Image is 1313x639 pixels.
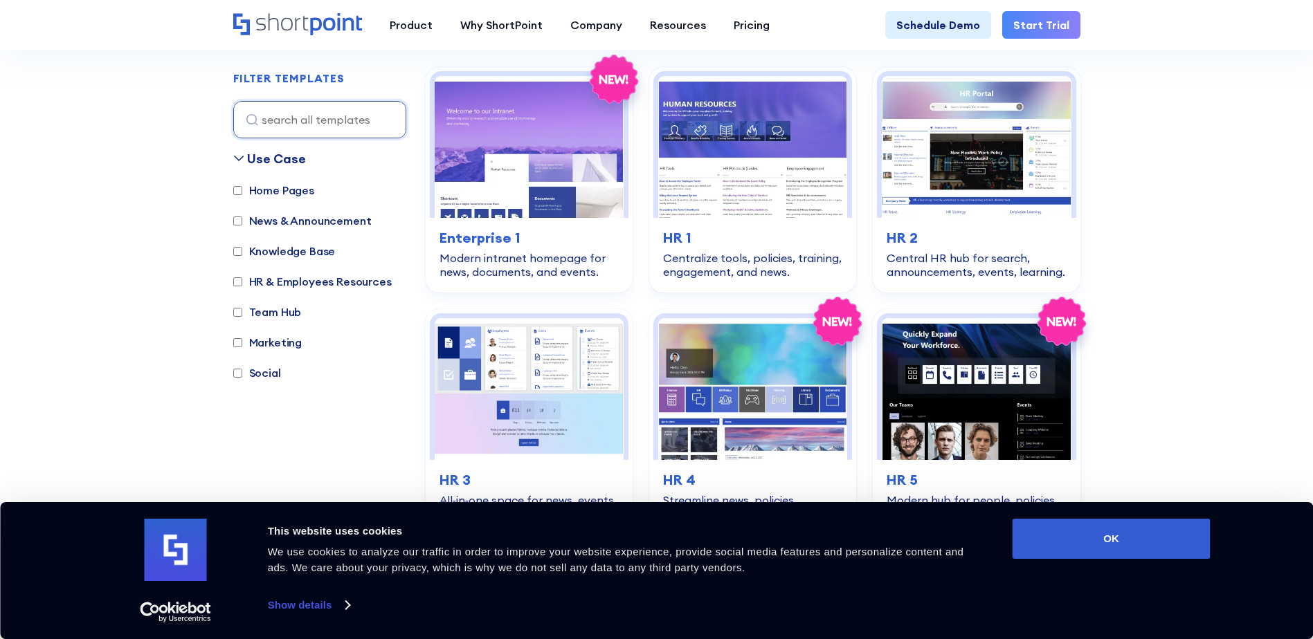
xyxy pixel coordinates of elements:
a: Home [233,13,362,37]
label: HR & Employees Resources [233,273,392,290]
label: Social [233,364,281,381]
input: Marketing [233,338,242,347]
label: Home Pages [233,182,314,198]
a: Company [556,11,636,39]
label: Marketing [233,334,302,351]
iframe: Chat Widget [1064,479,1313,639]
h3: HR 5 [887,470,1066,490]
h3: HR 3 [440,470,619,490]
h3: HR 2 [887,228,1066,248]
h3: Enterprise 1 [440,228,619,248]
img: HR 1 – Human Resources Template: Centralize tools, policies, training, engagement, and news. [658,76,847,218]
img: Enterprise 1 – SharePoint Homepage Design: Modern intranet homepage for news, documents, and events. [435,76,624,218]
div: Centralize tools, policies, training, engagement, and news. [663,251,842,279]
div: Product [390,17,433,33]
div: Use Case [247,149,306,168]
input: Social [233,369,242,378]
a: HR 1 – Human Resources Template: Centralize tools, policies, training, engagement, and news.HR 1C... [649,67,856,293]
span: We use cookies to analyze our traffic in order to improve your website experience, provide social... [268,546,964,573]
h3: HR 1 [663,228,842,248]
input: Team Hub [233,308,242,317]
div: Modern hub for people, policies, events, and tools. [887,493,1066,521]
a: HR 4 – SharePoint HR Intranet Template: Streamline news, policies, training, events, and workflow... [649,309,856,548]
h3: HR 4 [663,470,842,490]
a: Product [376,11,446,39]
input: Home Pages [233,186,242,195]
a: Show details [268,595,350,615]
a: Why ShortPoint [446,11,556,39]
div: Why ShortPoint [460,17,543,33]
img: HR 2 - HR Intranet Portal: Central HR hub for search, announcements, events, learning. [882,76,1071,218]
img: HR 5 – Human Resource Template: Modern hub for people, policies, events, and tools. [882,318,1071,460]
a: HR 3 – HR Intranet Template: All‑in‑one space for news, events, and documents.HR 3All‑in‑one spac... [426,309,633,548]
a: Usercentrics Cookiebot - opens in a new window [115,602,236,622]
div: All‑in‑one space for news, events, and documents. [440,493,619,521]
div: Modern intranet homepage for news, documents, and events. [440,251,619,279]
label: News & Announcement [233,212,372,229]
img: HR 3 – HR Intranet Template: All‑in‑one space for news, events, and documents. [435,318,624,460]
a: Resources [636,11,720,39]
input: News & Announcement [233,216,242,225]
h2: FILTER TEMPLATES [233,73,345,85]
a: HR 5 – Human Resource Template: Modern hub for people, policies, events, and tools.HR 5Modern hub... [873,309,1080,548]
input: search all templates [233,101,406,138]
div: Company [570,17,622,33]
input: HR & Employees Resources [233,277,242,286]
button: OK [1013,519,1211,559]
a: HR 2 - HR Intranet Portal: Central HR hub for search, announcements, events, learning.HR 2Central... [873,67,1080,293]
div: This website uses cookies [268,523,981,539]
div: Central HR hub for search, announcements, events, learning. [887,251,1066,279]
input: Knowledge Base [233,247,242,256]
div: Resources [650,17,706,33]
div: Pricing [734,17,770,33]
label: Team Hub [233,304,302,320]
img: HR 4 – SharePoint HR Intranet Template: Streamline news, policies, training, events, and workflow... [658,318,847,460]
a: Start Trial [1002,11,1080,39]
a: Enterprise 1 – SharePoint Homepage Design: Modern intranet homepage for news, documents, and even... [426,67,633,293]
img: logo [145,519,207,581]
a: Pricing [720,11,784,39]
div: Streamline news, policies, training, events, and workflows now. [663,493,842,535]
a: Schedule Demo [885,11,991,39]
label: Knowledge Base [233,243,336,259]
